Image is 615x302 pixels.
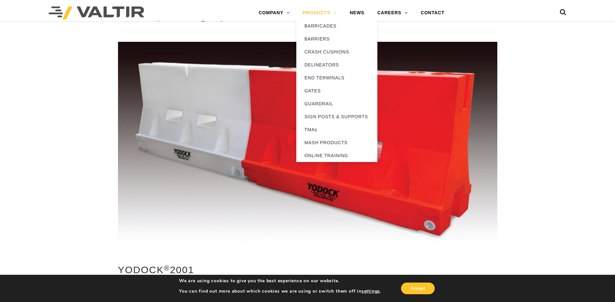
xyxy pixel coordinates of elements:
[296,110,377,123] a: SIGN POSTS & SUPPORTS
[296,58,377,71] a: DELINEATORS
[296,45,377,58] a: CRASH CUSHIONS
[296,71,377,84] a: END TERMINALS
[118,42,497,254] img: Yodock 2001 Water Filled Barrier and Barricade
[296,84,377,97] a: GATES
[49,6,144,19] img: Valtir
[164,264,170,272] sup: ®
[118,264,194,275] a: Yodock®2001
[296,123,377,136] a: TMAs
[252,6,296,19] a: COMPANY
[414,6,451,19] a: CONTACT
[296,32,377,45] a: BARRIERS
[371,6,414,19] a: CAREERS
[296,19,377,32] a: BARRICADES
[296,97,377,110] a: GUARDRAIL
[296,149,377,162] a: ONLINE TRAINING
[179,288,381,294] p: You can find out more about which cookies we are using or switch them off in .
[343,6,371,19] a: NEWS
[179,278,381,284] p: We are using cookies to give you the best experience on our website.
[361,288,380,294] button: settings
[296,136,377,149] a: MASH PRODUCTS
[296,6,343,19] a: PRODUCTS
[401,283,435,294] button: Accept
